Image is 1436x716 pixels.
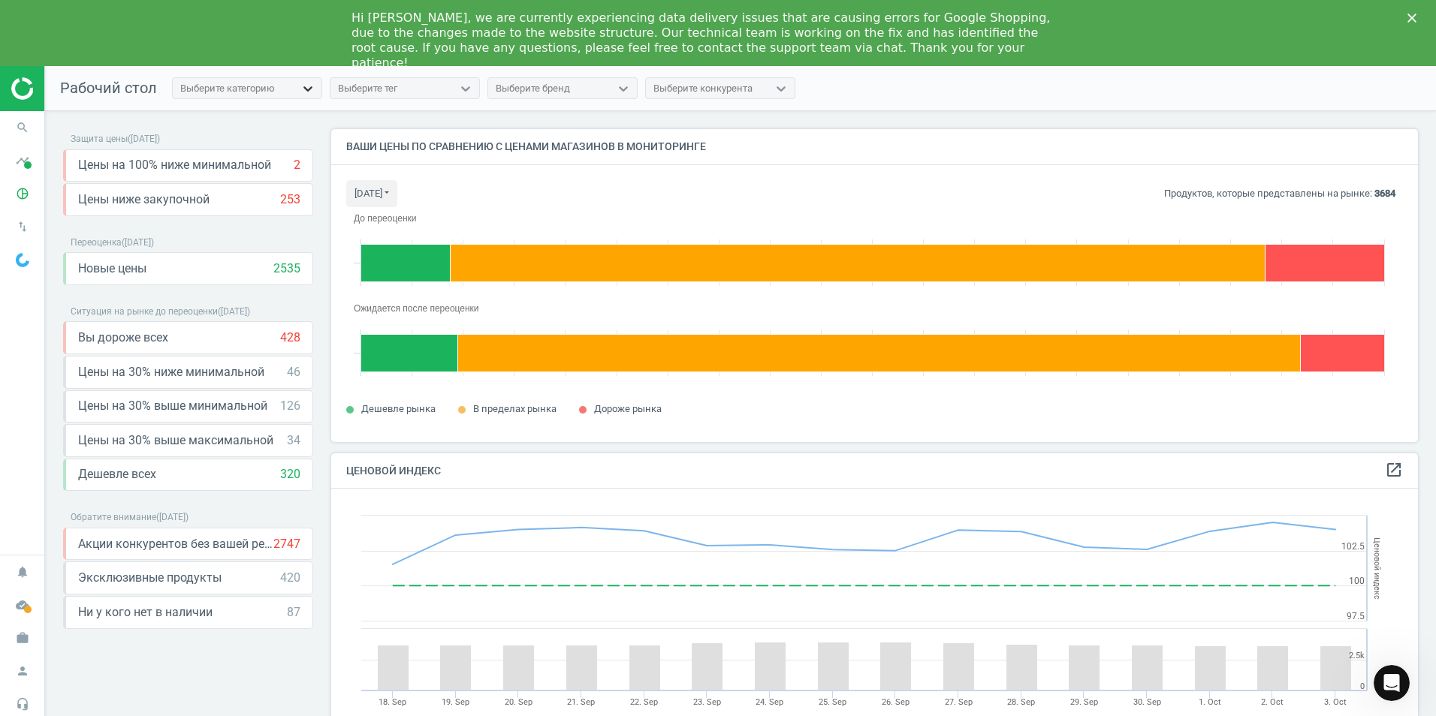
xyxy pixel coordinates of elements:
[71,134,128,144] span: Защита цены
[8,657,37,685] i: person
[1349,651,1365,660] text: 2.5k
[11,77,118,100] img: ajHJNr6hYgQAAAAASUVORK5CYII=
[1385,461,1403,479] i: open_in_new
[1374,665,1410,701] iframe: Intercom live chat
[78,191,210,208] span: Цены ниже закупочной
[8,179,37,208] i: pie_chart_outlined
[287,604,300,621] div: 87
[505,697,532,707] tspan: 20. Sep
[128,134,160,144] span: ( [DATE] )
[496,82,570,95] div: Выберите бренд
[442,697,469,707] tspan: 19. Sep
[473,403,557,414] span: В пределах рынка
[280,329,300,346] div: 428
[78,329,168,346] span: Вы дороже всех
[594,403,662,414] span: Дороже рынка
[78,398,267,414] span: Цены на 30% выше минимальной
[331,129,1418,164] h4: Ваши цены по сравнению с ценами магазинов в мониторинге
[78,364,264,381] span: Цены на 30% ниже минимальной
[16,253,29,267] img: wGWNvw8QSZomAAAAABJRU5ErkJggg==
[1199,697,1221,707] tspan: 1. Oct
[78,604,213,621] span: Ни у кого нет в наличии
[354,213,416,224] tspan: До переоценки
[351,11,1060,71] div: Hi [PERSON_NAME], we are currently experiencing data delivery issues that are causing errors for ...
[273,260,300,277] div: 2535
[756,697,783,707] tspan: 24. Sep
[379,697,406,707] tspan: 18. Sep
[8,212,37,241] i: swap_vert
[882,697,910,707] tspan: 26. Sep
[8,146,37,175] i: timeline
[156,512,189,522] span: ( [DATE] )
[354,303,479,314] tspan: Ожидается после переоценки
[653,82,753,95] div: Выберите конкурента
[287,364,300,381] div: 46
[1070,697,1098,707] tspan: 29. Sep
[1385,461,1403,480] a: open_in_new
[8,558,37,586] i: notifications
[630,697,658,707] tspan: 22. Sep
[180,82,275,95] div: Выберите категорию
[280,466,300,483] div: 320
[1341,541,1365,552] text: 102.5
[78,466,156,483] span: Дешевле всех
[1347,611,1365,621] text: 97.5
[8,113,37,142] i: search
[280,398,300,414] div: 126
[8,591,37,619] i: cloud_done
[693,697,721,707] tspan: 23. Sep
[280,570,300,586] div: 420
[945,697,973,707] tspan: 27. Sep
[1349,576,1365,586] text: 100
[1324,697,1347,707] tspan: 3. Oct
[78,157,271,173] span: Цены на 100% ниже минимальной
[294,157,300,173] div: 2
[1372,537,1382,600] tspan: Ценовой индекс
[338,82,397,95] div: Выберите тег
[1261,697,1284,707] tspan: 2. Oct
[361,403,436,414] span: Дешевле рынка
[60,79,157,97] span: Рабочий стол
[78,570,222,586] span: Эксклюзивные продукты
[1133,697,1161,707] tspan: 30. Sep
[567,697,595,707] tspan: 21. Sep
[71,237,122,248] span: Переоценка
[71,512,156,522] span: Обратите внимание
[1164,187,1395,200] p: Продуктов, которые представлены на рынке:
[819,697,846,707] tspan: 25. Sep
[273,536,300,552] div: 2747
[1360,681,1365,691] text: 0
[1007,697,1035,707] tspan: 28. Sep
[287,432,300,449] div: 34
[8,624,37,652] i: work
[78,536,273,552] span: Акции конкурентов без вашей реакции
[122,237,154,248] span: ( [DATE] )
[1374,188,1395,199] b: 3684
[78,432,273,449] span: Цены на 30% выше максимальной
[280,191,300,208] div: 253
[218,306,250,317] span: ( [DATE] )
[71,306,218,317] span: Ситуация на рынке до переоценки
[78,260,146,277] span: Новые цены
[331,453,1418,489] h4: Ценовой индекс
[1407,14,1422,23] div: Close
[346,180,397,207] button: [DATE]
